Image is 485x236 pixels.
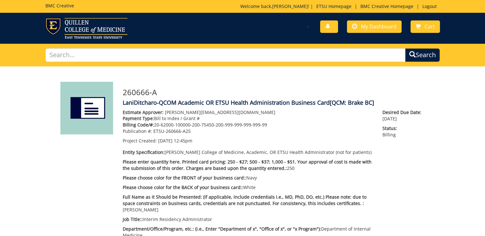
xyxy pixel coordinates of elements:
span: Please choose color for the BACK of your business card:: [123,184,243,190]
span: Status: [382,125,425,132]
p: 20-62000-100000-200-75450-200-999-999-999-999-99 [123,122,373,128]
p: [PERSON_NAME] College of Medicine, Academic, OR ETSU Health Administrator (not for patients) [123,149,373,156]
a: Logout [419,3,440,9]
a: Cart [411,20,440,33]
span: Job Title:: [123,216,142,222]
span: Estimate Approver: [123,109,164,115]
p: Navy [123,175,373,181]
p: 250 [123,159,373,171]
a: BMC Creative Homepage [357,3,417,9]
span: Billing Code/#: [123,122,154,128]
span: ETSU-260666-A25 [153,128,191,134]
button: Search [405,48,440,62]
p: Welcome back, ! | | | [240,3,440,10]
span: [DATE] 12:45pm [158,138,192,144]
span: Please enter quantity here. Printed card pricing: 250 - $27; 500 - $37; 1,000 - $51. Your approva... [123,159,372,171]
a: [PERSON_NAME] [272,3,308,9]
h3: 260666-A [123,88,425,96]
p: White [123,184,373,191]
span: Full Name as it Should be Presented: (if applicable, include credentials i.e., MD, PhD, DO, etc.)... [123,194,366,206]
p: Billing [382,125,425,138]
p: Interim Residency Administrator [123,216,373,223]
span: [QCM: Brake BC] [330,99,374,106]
span: Cart [425,23,435,30]
p: [DATE] [382,109,425,122]
span: Please choose color for the FRONT of your business card:: [123,175,246,181]
p: [PERSON_NAME] [123,194,373,213]
span: Publication #: [123,128,152,134]
p: Bill to Index / Grant # [123,115,373,122]
span: Project Created: [123,138,157,144]
span: Payment Type: [123,115,154,121]
input: Search... [45,48,405,62]
h5: BMC Creative [45,3,74,8]
img: Product featured image [60,82,113,134]
span: My Dashboard [361,23,396,30]
span: Department/Office/Program, etc.: (i.e., Enter "Department of x", "Office of x", or "x Program"): [123,226,321,232]
a: My Dashboard [347,20,402,33]
a: ETSU Homepage [313,3,355,9]
img: ETSU logo [45,18,127,39]
p: [PERSON_NAME][EMAIL_ADDRESS][DOMAIN_NAME] [123,109,373,116]
span: Desired Due Date: [382,109,425,116]
h4: LaniDitcharo-QCOM Academic OR ETSU Health Administration Business Card [123,100,425,106]
span: Entity Specification: [123,149,165,155]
